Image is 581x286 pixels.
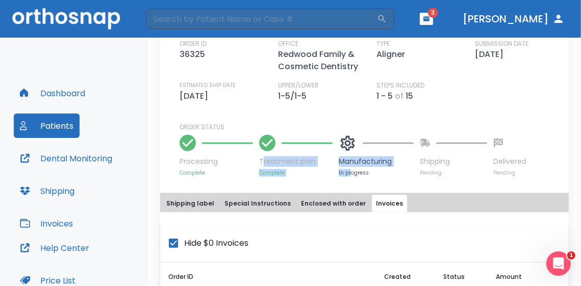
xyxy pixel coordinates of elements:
p: Treatment plan [259,156,333,167]
button: Enclosed with order [297,195,370,212]
p: [DATE] [180,90,212,102]
span: 3 [428,8,438,18]
img: Orthosnap [12,8,120,29]
p: [DATE] [475,48,508,61]
p: of [395,90,403,102]
p: 36325 [180,48,209,61]
p: 1-5/1-5 [278,90,311,102]
p: ORDER ID [180,39,207,48]
p: Delivered [493,156,526,167]
p: Complete [259,169,333,177]
p: In progress [339,169,414,177]
button: [PERSON_NAME] [459,10,569,28]
button: Shipping [14,179,81,203]
p: Complete [180,169,253,177]
button: Help Center [14,236,95,260]
button: Dental Monitoring [14,146,118,170]
p: Aligner [376,48,409,61]
p: UPPER/LOWER [278,81,319,90]
p: OFFICE [278,39,298,48]
p: TYPE [376,39,390,48]
p: Redwood Family & Cosmetic Dentistry [278,48,365,73]
button: Invoices [14,211,79,236]
button: Special Instructions [220,195,295,212]
p: STEPS INCLUDED [376,81,424,90]
p: 15 [406,90,413,102]
input: Search by Patient Name or Case # [146,9,377,29]
button: Dashboard [14,81,91,105]
p: Manufacturing [339,156,414,167]
iframe: Intercom live chat [546,251,571,276]
button: Invoices [372,195,407,212]
p: 1 - 5 [376,90,393,102]
p: Pending [493,169,526,177]
p: Pending [420,169,487,177]
span: Hide $0 Invoices [184,237,248,249]
p: Shipping [420,156,487,167]
button: Shipping label [162,195,218,212]
p: ESTIMATED SHIP DATE [180,81,236,90]
div: tabs [162,195,567,212]
p: Processing [180,156,253,167]
button: Patients [14,113,80,138]
span: 1 [567,251,575,260]
p: SUBMISSION DATE [475,39,528,48]
p: ORDER STATUS [180,123,562,132]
